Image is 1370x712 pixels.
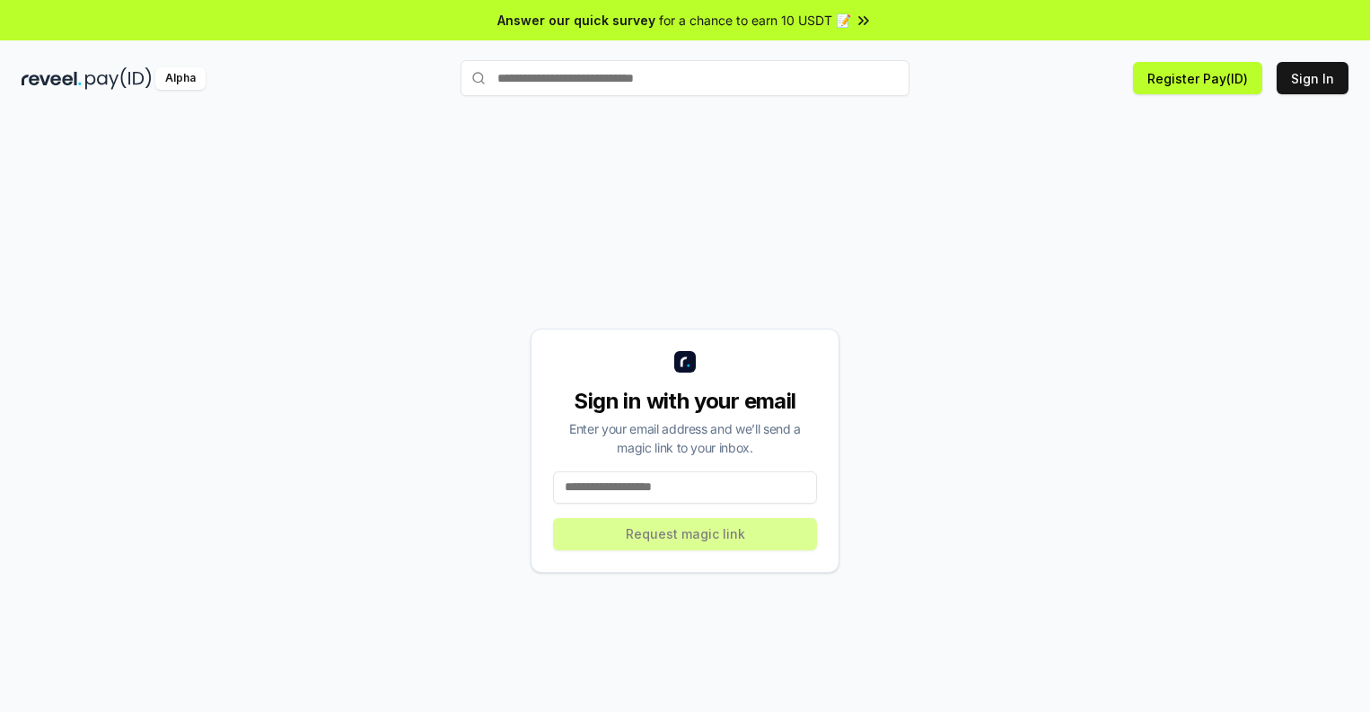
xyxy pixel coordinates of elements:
span: for a chance to earn 10 USDT 📝 [659,11,851,30]
span: Answer our quick survey [497,11,655,30]
button: Sign In [1277,62,1348,94]
div: Enter your email address and we’ll send a magic link to your inbox. [553,419,817,457]
div: Sign in with your email [553,387,817,416]
img: pay_id [85,67,152,90]
button: Register Pay(ID) [1133,62,1262,94]
img: logo_small [674,351,696,373]
div: Alpha [155,67,206,90]
img: reveel_dark [22,67,82,90]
